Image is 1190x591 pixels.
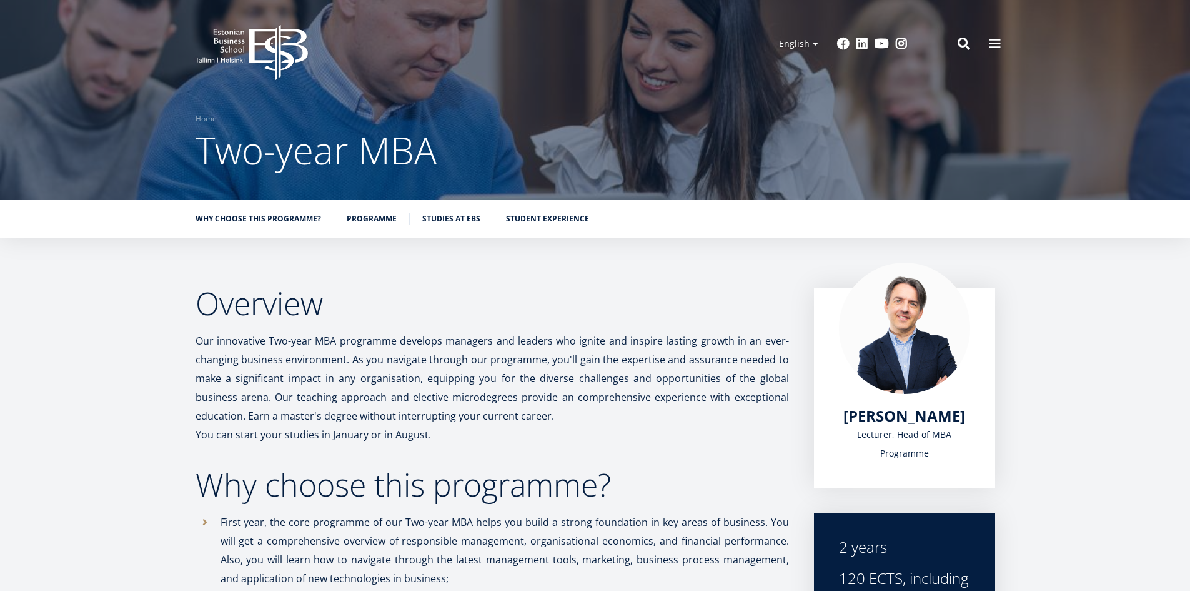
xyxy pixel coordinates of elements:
[221,513,789,588] p: First year, the core programme of our Two-year MBA helps you build a strong foundation in key are...
[196,288,789,319] h2: Overview
[839,263,970,394] img: Marko Rillo
[839,538,970,557] div: 2 years
[196,469,789,500] h2: Why choose this programme?
[856,38,868,50] a: Linkedin
[422,213,480,225] a: Studies at EBS
[843,405,965,426] span: [PERSON_NAME]
[196,331,789,425] p: Our innovative Two-year MBA programme develops managers and leaders who ignite and inspire lastin...
[196,213,321,225] a: Why choose this programme?
[196,113,217,125] a: Home
[347,213,397,225] a: Programme
[875,38,889,50] a: Youtube
[895,38,908,50] a: Instagram
[837,38,850,50] a: Facebook
[843,407,965,425] a: [PERSON_NAME]
[196,425,789,444] p: You can start your studies in January or in August.
[506,213,589,225] a: Student experience
[196,124,437,176] span: Two-year MBA
[839,425,970,463] div: Lecturer, Head of MBA Programme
